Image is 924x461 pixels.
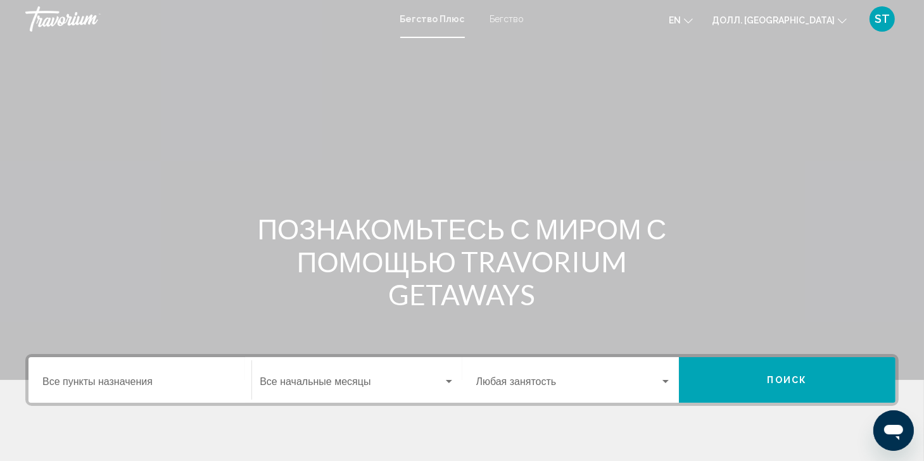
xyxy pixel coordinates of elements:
span: en [669,15,681,25]
a: Бегство [490,14,524,24]
button: Изменить валюту [712,11,847,29]
a: Бегство Плюс [400,14,465,24]
h1: ПОЗНАКОМЬТЕСЬ С МИРОМ С ПОМОЩЬЮ TRAVORIUM GETAWAYS [225,212,700,311]
span: Долл. [GEOGRAPHIC_DATA] [712,15,835,25]
div: Виджет поиска [28,357,896,403]
iframe: Кнопка запуска окна обмена сообщениями [873,410,914,451]
span: Поиск [768,376,807,386]
span: ST [875,13,890,25]
a: Травориум [25,6,388,32]
button: Изменить язык [669,11,693,29]
button: Поиск [679,357,896,403]
button: Пользовательское меню [866,6,899,32]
